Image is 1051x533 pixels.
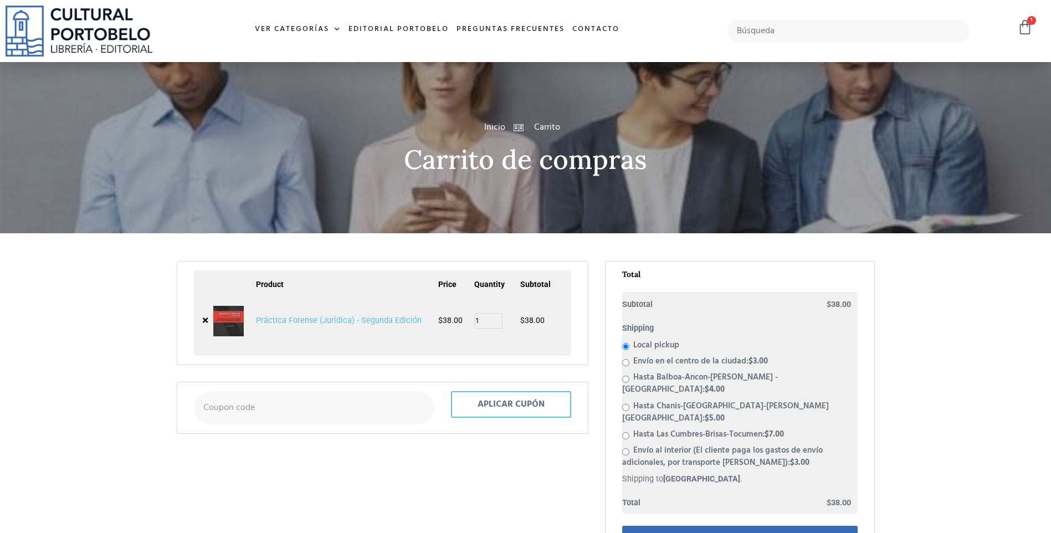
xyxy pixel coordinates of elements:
h2: Total [622,270,858,283]
th: Subtotal [520,279,563,295]
bdi: 38.00 [520,316,545,325]
span: $ [705,412,709,425]
label: Hasta Las Cumbres-Brisas-Tocumen: [633,428,784,441]
a: Preguntas frecuentes [453,18,568,42]
a: Remove Práctica Forense (Jurídica) - Segunda Edición from cart [202,314,208,326]
bdi: 7.00 [765,428,784,441]
bdi: 4.00 [705,383,725,397]
span: $ [765,428,769,441]
bdi: 38.00 [827,300,851,309]
span: 1 [1027,16,1036,25]
input: Búsqueda [727,19,970,43]
input: Coupon code [194,391,434,424]
label: Envío en el centro de la ciudad: [633,355,768,368]
th: Product [256,279,438,295]
a: Contacto [568,18,623,42]
bdi: 38.00 [827,498,851,508]
label: Local pickup [633,339,679,352]
bdi: 3.00 [748,355,768,368]
strong: [GEOGRAPHIC_DATA] [663,474,740,484]
a: Inicio [484,121,505,134]
a: Ver Categorías [251,18,345,42]
input: Product quantity [474,313,503,329]
bdi: 3.00 [790,456,809,469]
span: $ [705,383,709,397]
a: 1 [1017,19,1033,35]
p: Shipping to . [622,473,858,485]
th: Quantity [474,279,520,295]
span: Carrito [531,121,560,134]
button: Aplicar cupón [451,391,571,418]
span: $ [827,300,831,309]
h2: Carrito de compras [177,145,875,175]
a: Práctica Forense (Jurídica) - Segunda Edición [256,316,422,325]
label: Hasta Balboa-Ancon-[PERSON_NAME] - [GEOGRAPHIC_DATA]: [622,371,778,397]
bdi: 5.00 [705,412,725,425]
th: Price [438,279,475,295]
label: Hasta Chanis-[GEOGRAPHIC_DATA]-[PERSON_NAME][GEOGRAPHIC_DATA]: [622,399,829,425]
bdi: 38.00 [438,316,463,325]
span: $ [827,498,831,508]
span: $ [520,316,525,325]
a: Editorial Portobelo [345,18,453,42]
span: $ [790,456,794,469]
span: $ [438,316,443,325]
span: $ [748,355,753,368]
label: Envío al interior (El cliente paga los gastos de envío adicionales, por transporte [PERSON_NAME]): [622,444,823,469]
